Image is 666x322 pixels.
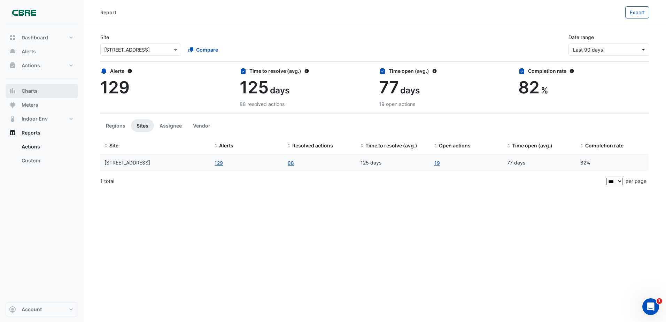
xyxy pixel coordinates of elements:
[9,62,16,69] app-icon: Actions
[568,33,594,41] label: Date range
[379,77,399,98] span: 77
[6,126,78,140] button: Reports
[184,44,223,56] button: Compare
[361,159,425,167] div: 125 days
[100,67,231,75] div: Alerts
[214,159,223,167] button: 129
[16,154,78,168] a: Custom
[8,6,40,20] img: Company Logo
[292,143,333,148] span: Resolved actions
[22,34,48,41] span: Dashboard
[9,101,16,108] app-icon: Meters
[219,143,233,148] span: Alerts
[580,142,645,150] div: Completion (%) = Resolved Actions / (Resolved Actions + Open Actions)
[625,6,649,18] button: Export
[9,115,16,122] app-icon: Indoor Env
[9,48,16,55] app-icon: Alerts
[657,298,662,304] span: 1
[6,45,78,59] button: Alerts
[187,119,216,132] button: Vendor
[16,140,78,154] a: Actions
[6,31,78,45] button: Dashboard
[585,143,624,148] span: Completion rate
[9,129,16,136] app-icon: Reports
[22,129,40,136] span: Reports
[9,87,16,94] app-icon: Charts
[365,143,417,148] span: Time to resolve (avg.)
[22,115,48,122] span: Indoor Env
[131,119,154,132] button: Sites
[568,44,649,56] button: Last 90 days
[100,119,131,132] button: Regions
[22,306,42,313] span: Account
[100,77,130,98] span: 129
[6,302,78,316] button: Account
[512,143,552,148] span: Time open (avg.)
[196,46,218,53] span: Compare
[100,33,109,41] label: Site
[6,112,78,126] button: Indoor Env
[22,101,38,108] span: Meters
[580,159,645,167] div: 82%
[379,100,510,108] div: 19 open actions
[434,159,440,167] a: 19
[6,98,78,112] button: Meters
[626,178,646,184] span: per page
[240,67,371,75] div: Time to resolve (avg.)
[6,59,78,72] button: Actions
[642,298,659,315] iframe: Intercom live chat
[400,85,420,95] span: days
[507,159,572,167] div: 77 days
[22,87,38,94] span: Charts
[22,62,40,69] span: Actions
[6,140,78,170] div: Reports
[109,143,118,148] span: Site
[22,48,36,55] span: Alerts
[240,77,269,98] span: 125
[6,84,78,98] button: Charts
[573,47,603,53] span: 04 Jun 25 - 02 Sep 25
[518,77,540,98] span: 82
[270,85,289,95] span: days
[287,159,294,167] a: 88
[154,119,187,132] button: Assignee
[104,160,150,166] span: 11-33 Exhibition Street
[100,172,605,190] div: 1 total
[439,143,471,148] span: Open actions
[100,9,116,16] div: Report
[379,67,510,75] div: Time open (avg.)
[240,100,371,108] div: 88 resolved actions
[541,85,548,95] span: %
[518,67,649,75] div: Completion rate
[630,9,645,15] span: Export
[9,34,16,41] app-icon: Dashboard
